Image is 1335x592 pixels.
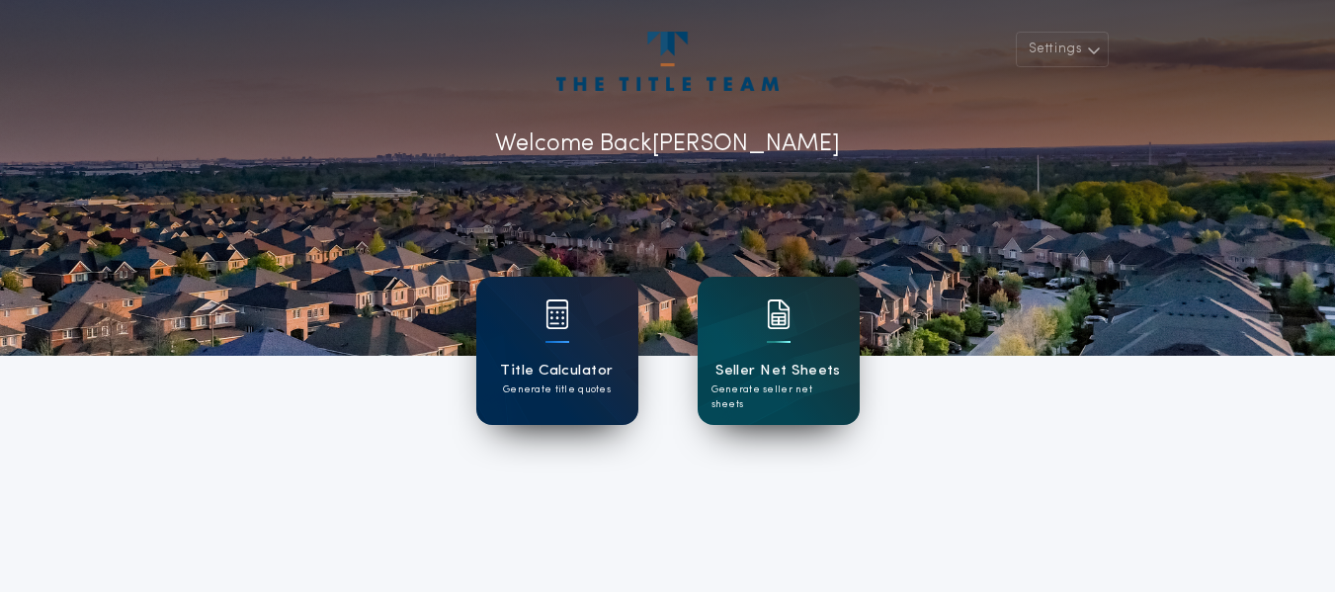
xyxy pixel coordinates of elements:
[556,32,778,91] img: account-logo
[1016,32,1109,67] button: Settings
[715,360,841,382] h1: Seller Net Sheets
[545,299,569,329] img: card icon
[503,382,611,397] p: Generate title quotes
[767,299,791,329] img: card icon
[476,277,638,425] a: card iconTitle CalculatorGenerate title quotes
[711,382,846,412] p: Generate seller net sheets
[495,127,840,162] p: Welcome Back [PERSON_NAME]
[698,277,860,425] a: card iconSeller Net SheetsGenerate seller net sheets
[500,360,613,382] h1: Title Calculator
